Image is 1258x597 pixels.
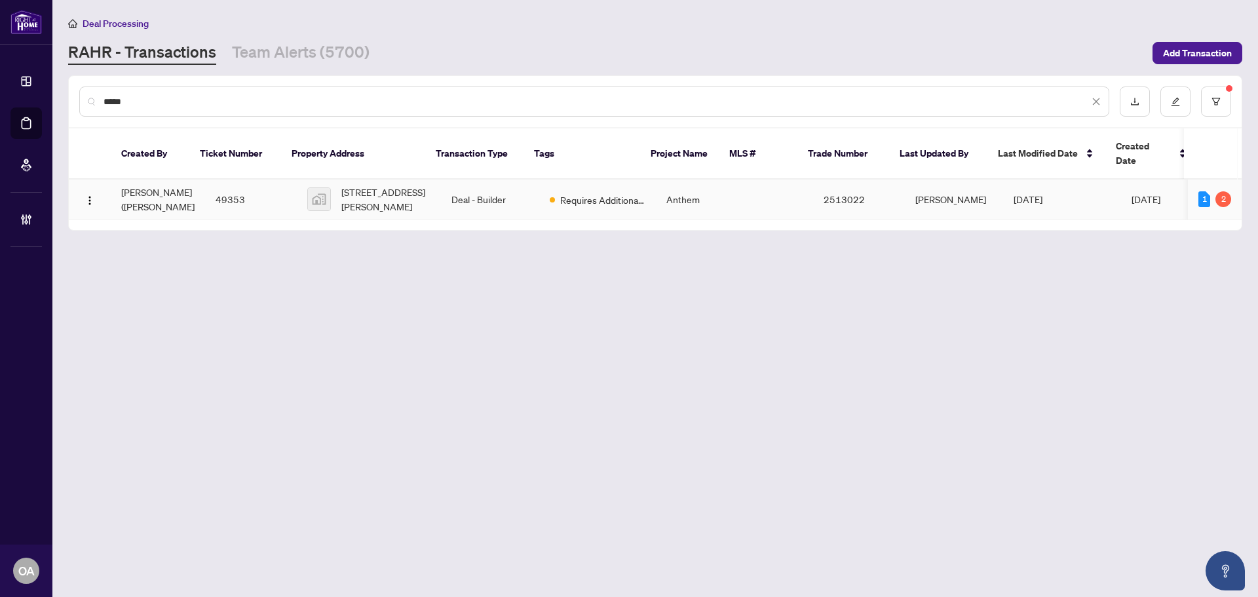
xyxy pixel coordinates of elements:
[1130,97,1139,106] span: download
[441,180,539,220] td: Deal - Builder
[719,128,797,180] th: MLS #
[1116,139,1171,168] span: Created Date
[1215,191,1231,207] div: 2
[85,195,95,206] img: Logo
[121,186,195,212] span: [PERSON_NAME] ([PERSON_NAME]
[1206,551,1245,590] button: Open asap
[1198,191,1210,207] div: 1
[1132,193,1160,205] span: [DATE]
[68,41,216,65] a: RAHR - Transactions
[341,185,430,214] span: [STREET_ADDRESS][PERSON_NAME]
[205,180,297,220] td: 49353
[560,193,645,207] span: Requires Additional Docs
[905,180,1003,220] td: [PERSON_NAME]
[111,128,189,180] th: Created By
[189,128,281,180] th: Ticket Number
[1092,97,1101,106] span: close
[1014,193,1042,205] span: [DATE]
[1120,87,1150,117] button: download
[889,128,987,180] th: Last Updated By
[281,128,425,180] th: Property Address
[308,188,330,210] img: thumbnail-img
[813,180,905,220] td: 2513022
[425,128,524,180] th: Transaction Type
[656,180,734,220] td: Anthem
[1171,97,1180,106] span: edit
[1201,87,1231,117] button: filter
[18,562,35,580] span: OA
[524,128,640,180] th: Tags
[1163,43,1232,64] span: Add Transaction
[83,18,149,29] span: Deal Processing
[640,128,719,180] th: Project Name
[797,128,889,180] th: Trade Number
[68,19,77,28] span: home
[1211,97,1221,106] span: filter
[1105,128,1197,180] th: Created Date
[1160,87,1191,117] button: edit
[79,189,100,210] button: Logo
[10,10,42,34] img: logo
[1153,42,1242,64] button: Add Transaction
[987,128,1105,180] th: Last Modified Date
[998,146,1078,161] span: Last Modified Date
[232,41,370,65] a: Team Alerts (5700)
